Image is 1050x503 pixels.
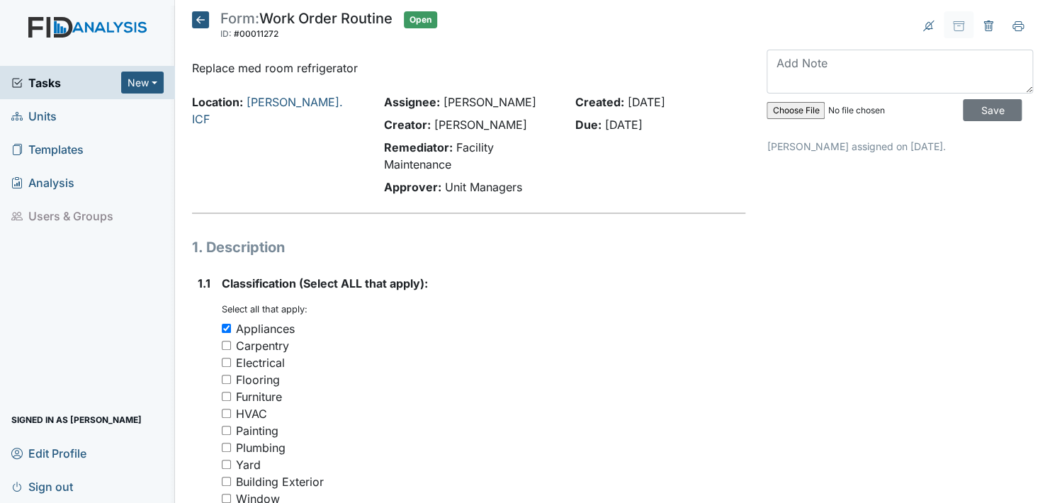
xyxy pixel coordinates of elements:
[767,139,1033,154] p: [PERSON_NAME] assigned on [DATE].
[236,354,285,371] div: Electrical
[434,118,526,132] span: [PERSON_NAME]
[963,99,1022,121] input: Save
[220,10,259,27] span: Form:
[236,405,267,422] div: HVAC
[11,138,84,160] span: Templates
[605,118,643,132] span: [DATE]
[236,320,295,337] div: Appliances
[575,118,602,132] strong: Due:
[236,388,282,405] div: Furniture
[222,358,231,367] input: Electrical
[222,426,231,435] input: Painting
[236,456,261,473] div: Yard
[628,95,665,109] span: [DATE]
[236,439,286,456] div: Plumbing
[222,276,428,290] span: Classification (Select ALL that apply):
[192,237,745,258] h1: 1. Description
[220,28,232,39] span: ID:
[121,72,164,94] button: New
[222,494,231,503] input: Window
[575,95,624,109] strong: Created:
[443,95,536,109] span: [PERSON_NAME]
[198,275,210,292] label: 1.1
[222,460,231,469] input: Yard
[236,371,280,388] div: Flooring
[236,473,324,490] div: Building Exterior
[11,74,121,91] a: Tasks
[222,443,231,452] input: Plumbing
[220,11,393,43] div: Work Order Routine
[222,477,231,486] input: Building Exterior
[236,337,289,354] div: Carpentry
[444,180,521,194] span: Unit Managers
[222,341,231,350] input: Carpentry
[192,60,745,77] p: Replace med room refrigerator
[383,140,452,154] strong: Remediator:
[11,171,74,193] span: Analysis
[222,409,231,418] input: HVAC
[404,11,437,28] span: Open
[11,409,142,431] span: Signed in as [PERSON_NAME]
[383,118,430,132] strong: Creator:
[192,95,243,109] strong: Location:
[383,180,441,194] strong: Approver:
[222,392,231,401] input: Furniture
[234,28,278,39] span: #00011272
[11,475,73,497] span: Sign out
[192,95,343,126] a: [PERSON_NAME]. ICF
[222,375,231,384] input: Flooring
[222,324,231,333] input: Appliances
[11,105,57,127] span: Units
[236,422,278,439] div: Painting
[383,95,439,109] strong: Assignee:
[222,304,307,315] small: Select all that apply:
[11,442,86,464] span: Edit Profile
